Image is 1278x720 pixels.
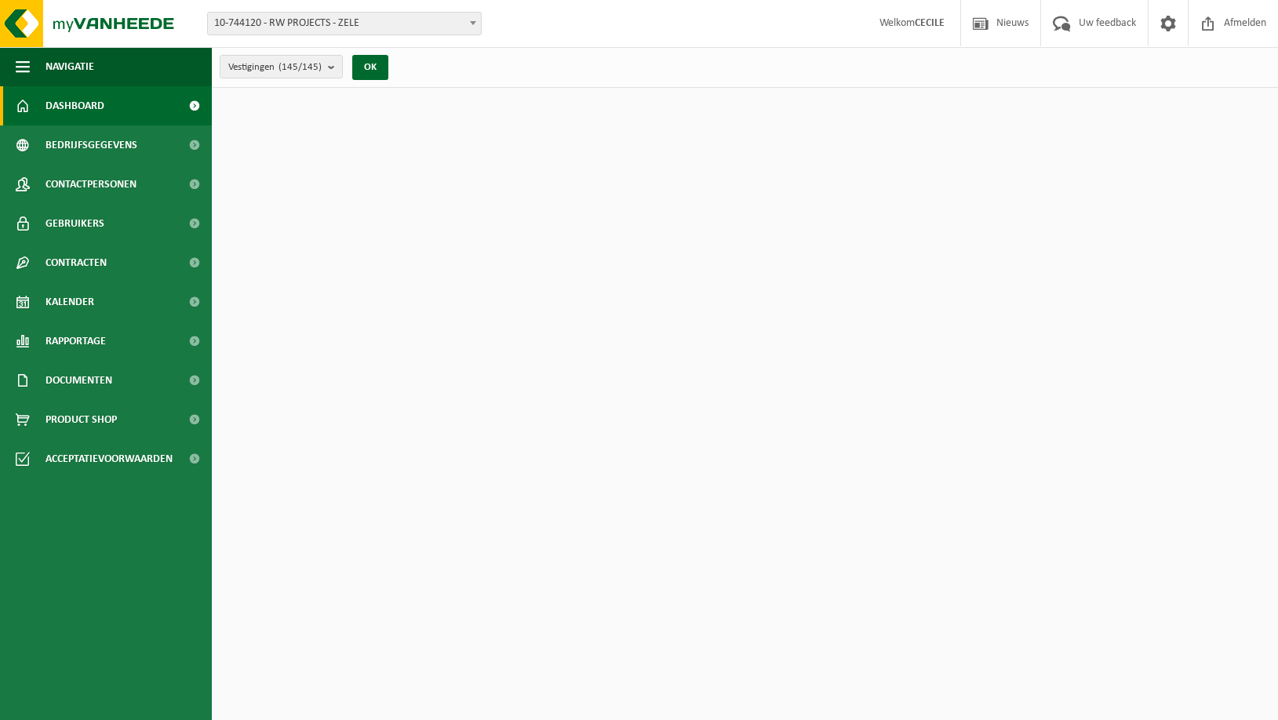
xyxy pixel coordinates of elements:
span: Product Shop [46,400,117,439]
span: 10-744120 - RW PROJECTS - ZELE [208,13,481,35]
span: Vestigingen [228,56,322,79]
span: Navigatie [46,47,94,86]
span: Documenten [46,361,112,400]
span: Dashboard [46,86,104,125]
span: Kalender [46,282,94,322]
span: 10-744120 - RW PROJECTS - ZELE [207,12,482,35]
span: Gebruikers [46,204,104,243]
button: Vestigingen(145/145) [220,55,343,78]
span: Rapportage [46,322,106,361]
span: Acceptatievoorwaarden [46,439,173,478]
span: Bedrijfsgegevens [46,125,137,165]
button: OK [352,55,388,80]
count: (145/145) [279,62,322,72]
strong: CECILE [915,17,945,29]
span: Contactpersonen [46,165,137,204]
span: Contracten [46,243,107,282]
